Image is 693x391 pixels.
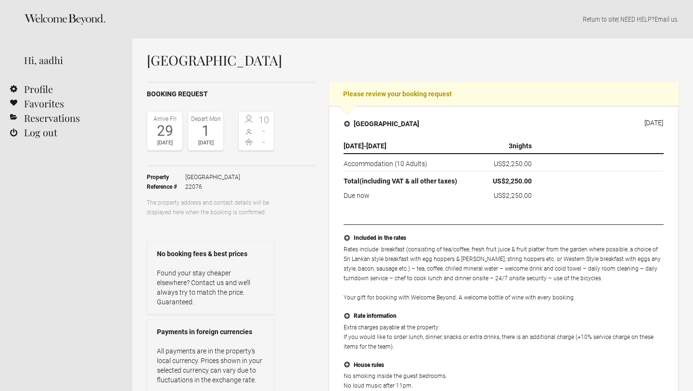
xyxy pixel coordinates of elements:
span: 3 [509,142,513,150]
div: 1 [191,124,221,138]
flynt-currency: US$2,250.00 [494,192,532,199]
p: | NEED HELP? . [147,14,679,24]
flynt-currency: US$2,250.00 [494,160,532,168]
div: [DATE] [191,138,221,148]
div: 29 [150,124,180,138]
span: [DATE] [344,142,364,150]
th: nights [472,139,536,154]
span: [GEOGRAPHIC_DATA] [185,172,240,182]
button: Rate information [344,310,664,323]
h2: Please review your booking request [329,82,679,106]
div: Hi, aadhi [24,53,118,67]
div: Arrive Fri [150,114,180,124]
p: The property address and contact details will be displayed here when the booking is confirmed. [147,198,274,217]
span: 22076 [185,182,240,192]
span: 10 [257,115,272,125]
span: [DATE] [366,142,386,150]
button: Included in the rates [344,232,664,245]
strong: Property [147,172,185,182]
button: [GEOGRAPHIC_DATA] [DATE] [336,114,671,134]
flynt-currency: US$2,250.00 [493,177,532,185]
div: [DATE] [150,138,180,148]
div: Depart Mon [191,114,221,124]
p: Found your stay cheaper elsewhere? Contact us and we’ll always try to match the price. Guaranteed. [157,268,264,307]
th: Total [344,171,472,189]
span: - [257,137,272,147]
h2: Booking request [147,89,315,99]
span: (including VAT & all other taxes) [359,177,457,185]
th: - [344,139,472,154]
strong: Payments in foreign currencies [157,327,264,337]
td: Accommodation (10 Adults) [344,154,472,171]
p: Rates include: breakfast (consisting of tea/coffee, fresh fruit juice & fruit platter from the ga... [344,245,664,302]
a: Return to site [583,15,617,23]
a: Email us [654,15,677,23]
div: [DATE] [644,119,663,127]
button: House rules [344,359,664,372]
p: Extra charges payable at the property: If you would like to order lunch, dinner, snacks or extra ... [344,323,664,352]
strong: No booking fees & best prices [157,249,264,259]
span: - [257,126,272,136]
h4: [GEOGRAPHIC_DATA] [344,119,419,129]
strong: Reference # [147,182,185,192]
p: All payments are in the property’s local currency. Prices shown in your selected currency can var... [157,346,264,385]
h1: [GEOGRAPHIC_DATA] [147,53,679,67]
td: Due now [344,188,472,200]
